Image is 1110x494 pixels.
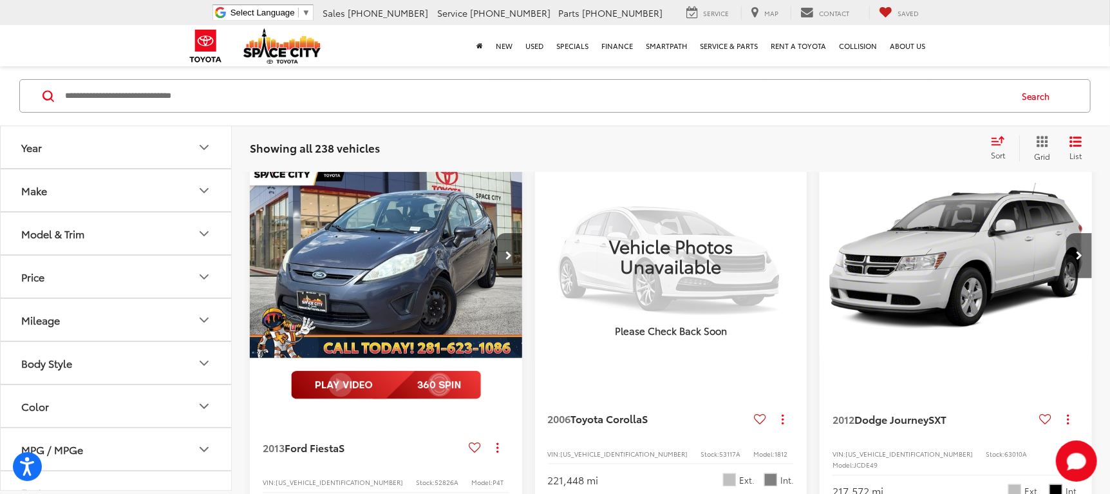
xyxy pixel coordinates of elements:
[348,6,428,19] span: [PHONE_NUMBER]
[196,312,212,328] div: Mileage
[764,25,832,66] a: Rent a Toyota
[764,473,777,486] span: Dark Charcoal
[832,412,854,426] span: 2012
[991,149,1005,160] span: Sort
[832,449,845,459] span: VIN:
[21,444,83,456] div: MPG / MPGe
[243,28,321,64] img: Space City Toyota
[21,314,60,327] div: Mileage
[263,441,464,455] a: 2013Ford FiestaS
[984,135,1019,161] button: Select sort value
[435,477,458,487] span: 52826A
[496,233,522,278] button: Next image
[771,408,794,430] button: Actions
[854,412,928,426] span: Dodge Journey
[832,460,854,470] span: Model:
[1010,80,1068,112] button: Search
[21,271,44,283] div: Price
[196,183,212,198] div: Make
[519,25,550,66] a: Used
[249,153,523,358] div: 2013 Ford Fiesta S 0
[298,8,299,17] span: ​
[791,6,859,20] a: Contact
[1069,149,1082,160] span: List
[898,8,919,18] span: Saved
[493,477,503,487] span: P4T
[182,25,230,67] img: Toyota
[703,8,729,18] span: Service
[230,8,295,17] span: Select Language
[832,25,883,66] a: Collision
[21,185,47,197] div: Make
[1,170,232,212] button: MakeMake
[639,25,693,66] a: SmartPath
[250,140,380,155] span: Showing all 238 vehicles
[558,6,579,19] span: Parts
[754,449,775,459] span: Model:
[693,25,764,66] a: Service & Parts
[339,440,344,455] span: S
[1,299,232,341] button: MileageMileage
[276,477,403,487] span: [US_VEHICLE_IDENTIFICATION_NUMBER]
[782,414,784,424] span: dropdown dots
[1067,414,1069,424] span: dropdown dots
[739,474,755,486] span: Ext.
[196,226,212,242] div: Model & Trim
[1,256,232,298] button: PricePrice
[437,6,467,19] span: Service
[230,8,310,17] a: Select Language​
[1,127,232,169] button: YearYear
[470,6,550,19] span: [PHONE_NUMBER]
[196,356,212,371] div: Body Style
[249,153,523,358] a: 2013 Ford Fiesta S2013 Ford Fiesta S2013 Ford Fiesta S2013 Ford Fiesta S
[561,449,688,459] span: [US_VEHICLE_IDENTIFICATION_NUMBER]
[571,411,643,426] span: Toyota Corolla
[285,440,339,455] span: Ford Fiesta
[854,460,878,470] span: JCDE49
[497,442,499,453] span: dropdown dots
[535,153,807,357] img: Vehicle Photos Unavailable Please Check Back Soon
[548,412,749,426] a: 2006Toyota CorollaS
[595,25,639,66] a: Finance
[471,477,493,487] span: Model:
[723,473,736,486] span: Silver Streak Mica
[1019,135,1060,161] button: Grid View
[470,25,489,66] a: Home
[196,399,212,414] div: Color
[548,449,561,459] span: VIN:
[819,153,1093,359] img: 2012 Dodge Journey SXT
[1,386,232,428] button: ColorColor
[883,25,932,66] a: About Us
[535,153,807,357] a: VIEW_DETAILS
[21,357,72,370] div: Body Style
[1,343,232,385] button: Body StyleBody Style
[720,449,741,459] span: 53117A
[249,153,523,359] img: 2013 Ford Fiesta S
[21,228,84,240] div: Model & Trim
[21,142,42,154] div: Year
[986,449,1004,459] span: Stock:
[928,412,946,426] span: SXT
[548,473,599,488] div: 221,448 mi
[677,6,738,20] a: Service
[643,411,648,426] span: S
[775,449,788,459] span: 1812
[1034,150,1050,161] span: Grid
[1056,441,1097,482] button: Toggle Chat Window
[819,153,1093,358] div: 2012 Dodge Journey SXT 0
[582,6,663,19] span: [PHONE_NUMBER]
[1056,441,1097,482] svg: Start Chat
[548,411,571,426] span: 2006
[845,449,973,459] span: [US_VEHICLE_IDENTIFICATION_NUMBER]
[489,25,519,66] a: New
[291,371,481,399] img: full motion video
[302,8,310,17] span: ▼
[1057,408,1079,431] button: Actions
[323,6,345,19] span: Sales
[487,437,509,459] button: Actions
[1004,449,1027,459] span: 63010A
[196,442,212,457] div: MPG / MPGe
[1060,135,1092,161] button: List View
[21,401,49,413] div: Color
[196,140,212,155] div: Year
